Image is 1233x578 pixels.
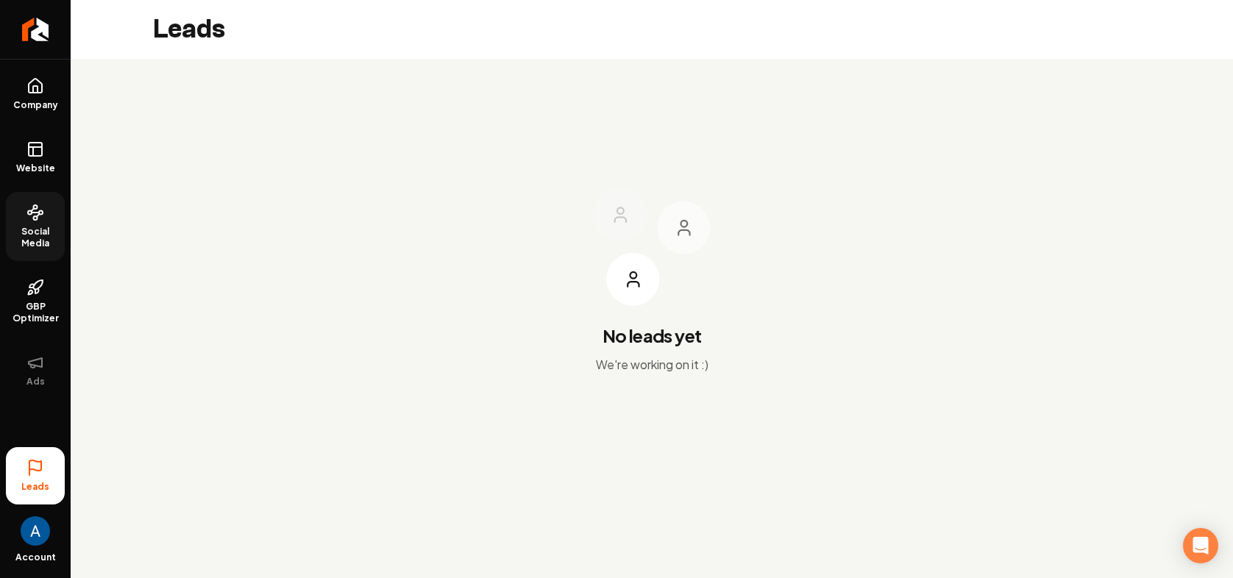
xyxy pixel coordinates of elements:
span: Website [10,163,61,174]
button: Open user button [21,510,50,546]
button: Ads [6,342,65,399]
a: GBP Optimizer [6,267,65,336]
a: Website [6,129,65,186]
p: We're working on it :) [596,356,708,374]
img: Andrew Magana [21,516,50,546]
h2: No leads yet [603,324,702,347]
a: Company [6,65,65,123]
img: Rebolt Logo [22,18,49,41]
span: Social Media [6,226,65,249]
h2: Leads [153,15,225,44]
div: Open Intercom Messenger [1183,528,1218,563]
a: Social Media [6,192,65,261]
span: Account [15,552,56,563]
span: Ads [21,376,51,388]
span: Company [7,99,64,111]
span: GBP Optimizer [6,301,65,324]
